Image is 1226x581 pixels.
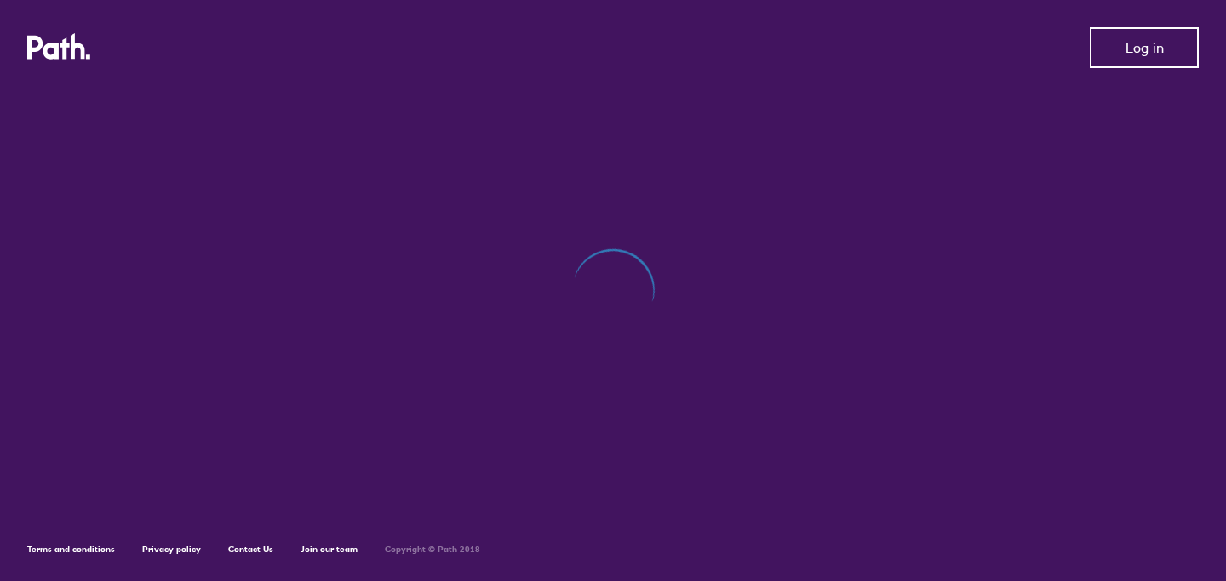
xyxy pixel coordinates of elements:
a: Join our team [301,544,358,555]
span: Log in [1126,40,1164,55]
h6: Copyright © Path 2018 [385,544,480,555]
a: Terms and conditions [27,544,115,555]
a: Contact Us [228,544,273,555]
button: Log in [1090,27,1199,68]
a: Privacy policy [142,544,201,555]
